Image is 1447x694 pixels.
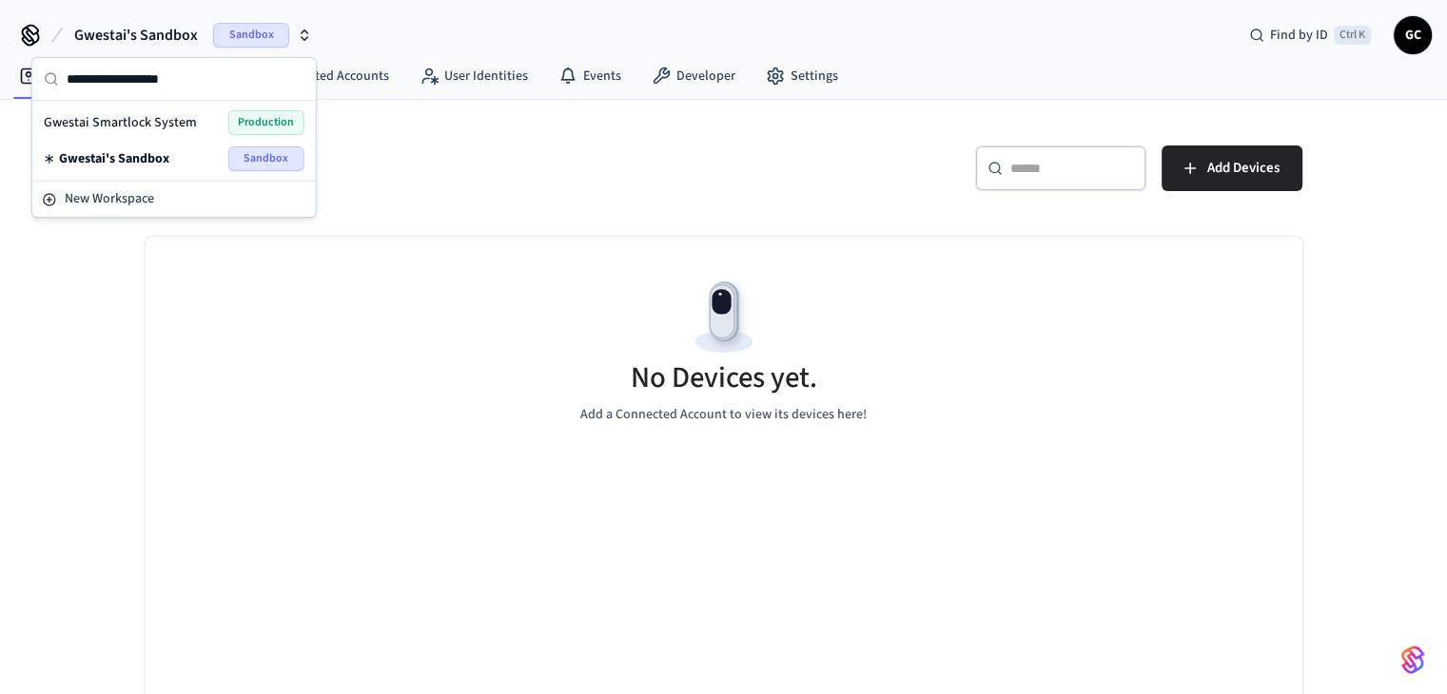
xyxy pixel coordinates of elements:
[228,146,304,171] span: Sandbox
[631,358,817,397] h5: No Devices yet.
[543,59,636,93] a: Events
[681,275,767,360] img: Devices Empty State
[1162,145,1302,191] button: Add Devices
[1270,26,1328,45] span: Find by ID
[1334,26,1371,45] span: Ctrl K
[59,149,169,168] span: Gwestai's Sandbox
[213,23,289,48] span: Sandbox
[751,59,853,93] a: Settings
[4,59,103,93] a: Devices
[232,59,404,93] a: Connected Accounts
[1394,16,1432,54] button: GC
[1234,18,1386,52] div: Find by IDCtrl K
[636,59,751,93] a: Developer
[1207,156,1280,181] span: Add Devices
[65,189,154,209] span: New Workspace
[32,101,316,181] div: Suggestions
[146,145,713,184] h5: Devices
[404,59,543,93] a: User Identities
[74,24,198,47] span: Gwestai's Sandbox
[34,183,314,215] button: New Workspace
[1396,18,1430,52] span: GC
[1401,645,1424,675] img: SeamLogoGradient.69752ec5.svg
[580,405,867,425] p: Add a Connected Account to view its devices here!
[228,110,304,135] span: Production
[44,113,197,132] span: Gwestai Smartlock System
